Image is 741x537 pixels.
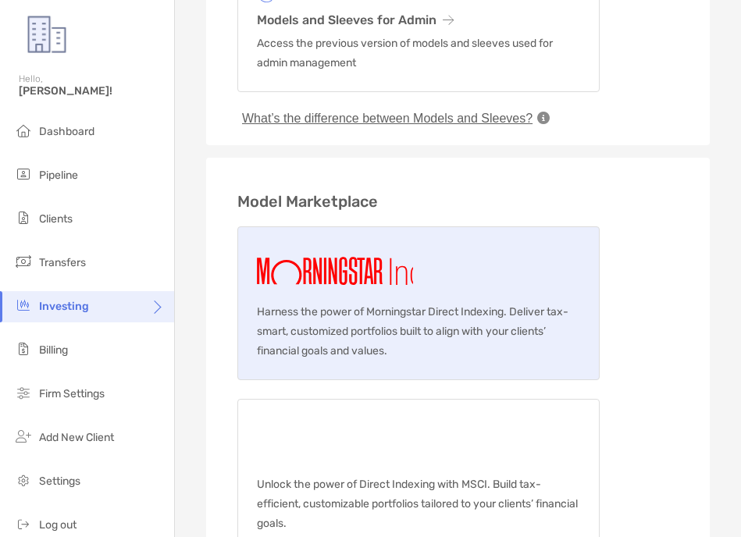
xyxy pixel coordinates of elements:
p: Access the previous version of models and sleeves used for admin management [257,34,580,73]
h3: Models and Sleeves for Admin [257,12,580,27]
img: settings icon [14,471,33,489]
img: clients icon [14,208,33,227]
img: billing icon [14,340,33,358]
span: Pipeline [39,169,78,182]
span: Log out [39,518,77,532]
a: MorningstarHarness the power of Morningstar Direct Indexing. Deliver tax-smart, customized portfo... [237,226,600,380]
span: [PERSON_NAME]! [19,84,165,98]
img: transfers icon [14,252,33,271]
img: investing icon [14,296,33,315]
img: logout icon [14,514,33,533]
button: What’s the difference between Models and Sleeves? [237,111,537,126]
span: Add New Client [39,431,114,444]
h3: Model Marketplace [237,192,679,211]
img: dashboard icon [14,121,33,140]
img: pipeline icon [14,165,33,183]
img: firm-settings icon [14,383,33,402]
span: Settings [39,475,80,488]
span: Clients [39,212,73,226]
span: Firm Settings [39,387,105,400]
img: Zoe Logo [19,6,75,62]
span: Billing [39,343,68,357]
img: add_new_client icon [14,427,33,446]
img: Morningstar [257,246,476,296]
span: Dashboard [39,125,94,138]
p: Harness the power of Morningstar Direct Indexing. Deliver tax-smart, customized portfolios built ... [257,302,580,361]
span: Investing [39,300,89,313]
span: Transfers [39,256,86,269]
p: Unlock the power of Direct Indexing with MSCI. Build tax-efficient, customizable portfolios tailo... [257,475,580,533]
